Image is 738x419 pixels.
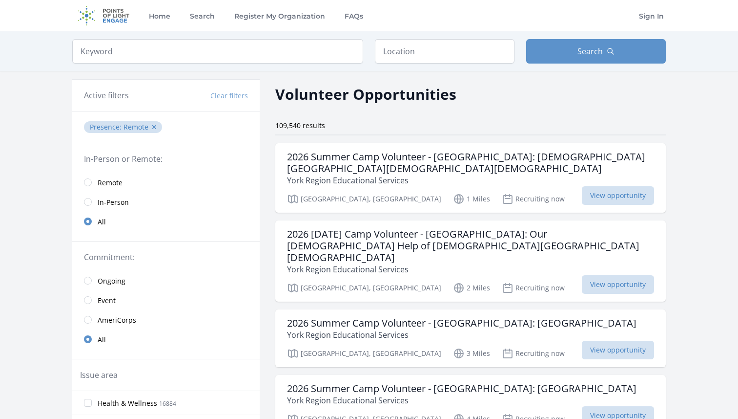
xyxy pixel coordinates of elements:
a: 2026 Summer Camp Volunteer - [GEOGRAPHIC_DATA]: [DEMOGRAPHIC_DATA][GEOGRAPHIC_DATA][DEMOGRAPHIC_D... [275,143,666,213]
span: Ongoing [98,276,125,286]
a: All [72,330,260,349]
a: Event [72,290,260,310]
a: 2026 [DATE] Camp Volunteer - [GEOGRAPHIC_DATA]: Our [DEMOGRAPHIC_DATA] Help of [DEMOGRAPHIC_DATA]... [275,221,666,302]
h3: Active filters [84,89,129,101]
span: Search [577,45,603,57]
button: ✕ [151,122,157,132]
span: 16884 [159,399,176,408]
span: All [98,217,106,227]
span: View opportunity [582,275,654,294]
p: York Region Educational Services [287,329,636,341]
h3: 2026 Summer Camp Volunteer - [GEOGRAPHIC_DATA]: [DEMOGRAPHIC_DATA][GEOGRAPHIC_DATA][DEMOGRAPHIC_D... [287,151,654,175]
input: Keyword [72,39,363,64]
p: [GEOGRAPHIC_DATA], [GEOGRAPHIC_DATA] [287,193,441,205]
span: Remote [123,122,148,132]
h3: 2026 Summer Camp Volunteer - [GEOGRAPHIC_DATA]: [GEOGRAPHIC_DATA] [287,317,636,329]
button: Clear filters [210,91,248,101]
input: Location [375,39,514,64]
button: Search [526,39,666,64]
legend: Issue area [80,369,118,381]
p: York Region Educational Services [287,395,636,406]
span: Presence : [90,122,123,132]
p: [GEOGRAPHIC_DATA], [GEOGRAPHIC_DATA] [287,348,441,359]
span: Health & Wellness [98,398,157,408]
span: Event [98,296,116,306]
h3: 2026 Summer Camp Volunteer - [GEOGRAPHIC_DATA]: [GEOGRAPHIC_DATA] [287,383,636,395]
span: Remote [98,178,123,188]
a: In-Person [72,192,260,212]
p: Recruiting now [502,282,565,294]
a: 2026 Summer Camp Volunteer - [GEOGRAPHIC_DATA]: [GEOGRAPHIC_DATA] York Region Educational Service... [275,309,666,367]
span: All [98,335,106,345]
input: Health & Wellness 16884 [84,399,92,407]
span: In-Person [98,198,129,207]
p: [GEOGRAPHIC_DATA], [GEOGRAPHIC_DATA] [287,282,441,294]
legend: Commitment: [84,251,248,263]
span: 109,540 results [275,121,325,130]
a: All [72,212,260,231]
p: Recruiting now [502,193,565,205]
legend: In-Person or Remote: [84,153,248,165]
p: York Region Educational Services [287,264,654,275]
p: 1 Miles [453,193,490,205]
a: Ongoing [72,271,260,290]
p: Recruiting now [502,348,565,359]
h3: 2026 [DATE] Camp Volunteer - [GEOGRAPHIC_DATA]: Our [DEMOGRAPHIC_DATA] Help of [DEMOGRAPHIC_DATA]... [287,228,654,264]
h2: Volunteer Opportunities [275,83,456,105]
span: View opportunity [582,341,654,359]
a: Remote [72,173,260,192]
span: AmeriCorps [98,315,136,325]
span: View opportunity [582,186,654,205]
p: 3 Miles [453,348,490,359]
a: AmeriCorps [72,310,260,330]
p: York Region Educational Services [287,175,654,186]
p: 2 Miles [453,282,490,294]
